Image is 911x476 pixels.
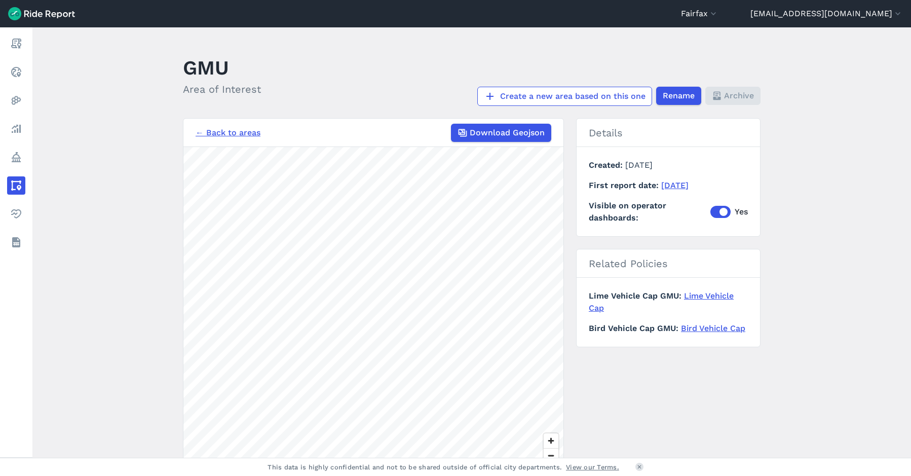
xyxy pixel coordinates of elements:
[589,291,684,301] span: Lime Vehicle Cap GMU
[661,180,689,190] a: [DATE]
[7,233,25,251] a: Datasets
[7,91,25,109] a: Heatmaps
[7,176,25,195] a: Areas
[724,90,754,102] span: Archive
[589,160,625,170] span: Created
[8,7,75,20] img: Ride Report
[7,148,25,166] a: Policy
[196,127,260,139] a: ← Back to areas
[566,462,619,472] a: View our Terms.
[7,205,25,223] a: Health
[656,87,701,105] button: Rename
[577,119,760,147] h2: Details
[589,323,681,333] span: Bird Vehicle Cap GMU
[681,8,718,20] button: Fairfax
[544,448,558,463] button: Zoom out
[470,127,545,139] span: Download Geojson
[7,63,25,81] a: Realtime
[750,8,903,20] button: [EMAIL_ADDRESS][DOMAIN_NAME]
[183,54,261,82] h1: GMU
[710,206,748,218] label: Yes
[183,82,261,97] h2: Area of Interest
[625,160,653,170] span: [DATE]
[577,249,760,278] h2: Related Policies
[663,90,695,102] span: Rename
[451,124,551,142] button: Download Geojson
[7,34,25,53] a: Report
[705,87,761,105] button: Archive
[7,120,25,138] a: Analyze
[589,200,710,224] span: Visible on operator dashboards
[544,433,558,448] button: Zoom in
[477,87,652,106] a: Create a new area based on this one
[681,323,745,333] a: Bird Vehicle Cap
[589,180,661,190] span: First report date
